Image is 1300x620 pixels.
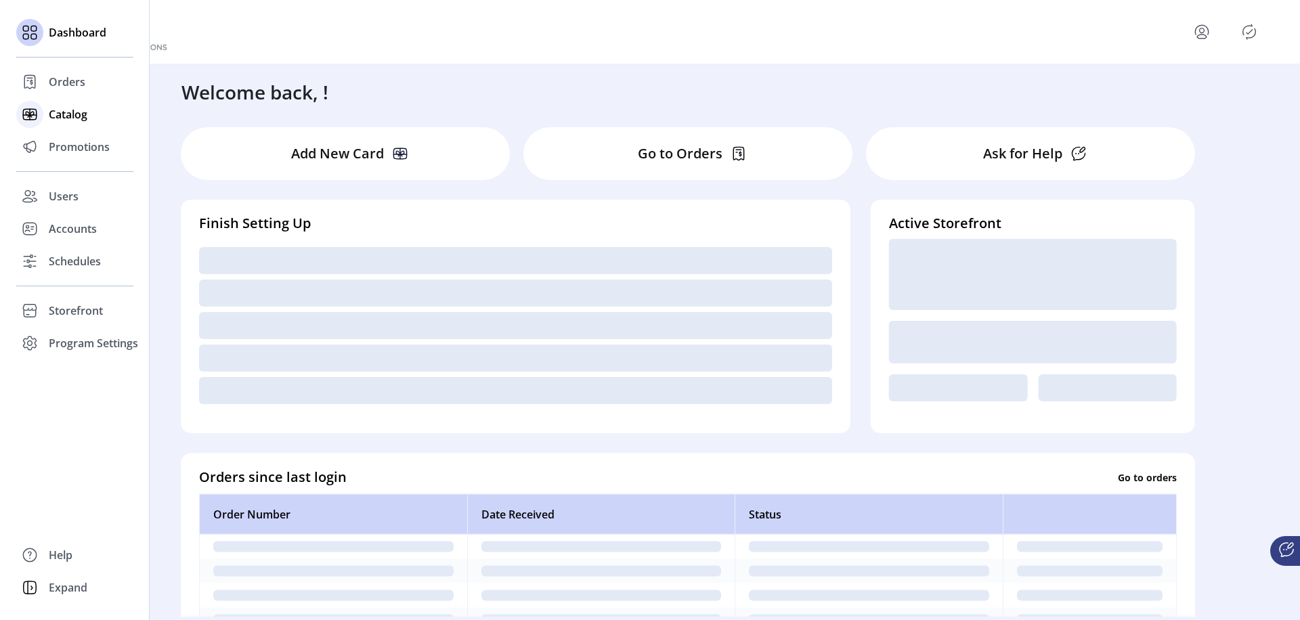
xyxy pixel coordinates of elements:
[1191,21,1213,43] button: menu
[49,106,87,123] span: Catalog
[889,213,1177,234] h4: Active Storefront
[1118,470,1177,484] p: Go to orders
[983,143,1062,164] p: Ask for Help
[735,494,1003,535] th: Status
[181,78,328,106] h3: Welcome back, !
[49,253,101,269] span: Schedules
[291,143,384,164] p: Add New Card
[49,139,110,155] span: Promotions
[49,74,85,90] span: Orders
[49,547,72,563] span: Help
[638,143,722,164] p: Go to Orders
[1238,21,1260,43] button: Publisher Panel
[199,494,467,535] th: Order Number
[199,213,832,234] h4: Finish Setting Up
[49,303,103,319] span: Storefront
[49,221,97,237] span: Accounts
[49,579,87,596] span: Expand
[49,24,106,41] span: Dashboard
[49,188,79,204] span: Users
[49,335,138,351] span: Program Settings
[199,467,347,487] h4: Orders since last login
[467,494,735,535] th: Date Received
